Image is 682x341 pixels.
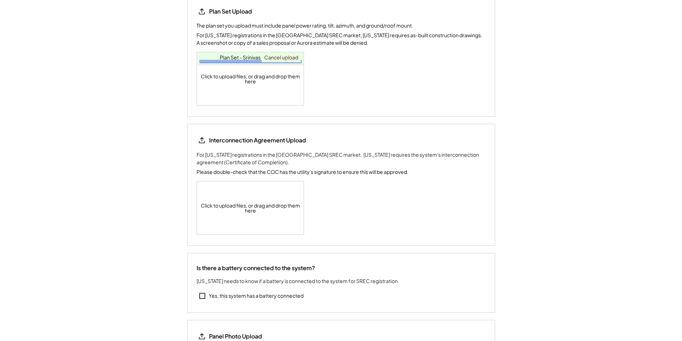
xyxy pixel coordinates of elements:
[197,22,413,29] div: The plan set you upload must include panel power rating, tilt, azimuth, and ground/roof mount.
[197,181,304,234] div: Click to upload files, or drag and drop them here
[197,151,486,166] div: For [US_STATE] registrations in the [GEOGRAPHIC_DATA] SREC market, [US_STATE] requires the system...
[197,52,304,105] div: Click to upload files, or drag and drop them here
[209,136,306,144] div: Interconnection Agreement Upload
[197,264,315,272] div: Is there a battery connected to the system?
[209,292,304,299] div: Yes, this system has a battery connected
[197,168,408,176] div: Please double-check that the COC has the utility's signature to ensure this will be approved.
[209,332,262,340] div: Panel Photo Upload
[220,54,281,60] span: Plan Set - Srinivas + SS.pdf
[209,8,281,15] div: Plan Set Upload
[262,52,301,62] a: Cancel upload
[197,277,399,285] div: [US_STATE] needs to know if a battery is connected to the system for SREC registration.
[197,31,486,47] div: For [US_STATE] registrations in the [GEOGRAPHIC_DATA] SREC market, [US_STATE] requires as-built c...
